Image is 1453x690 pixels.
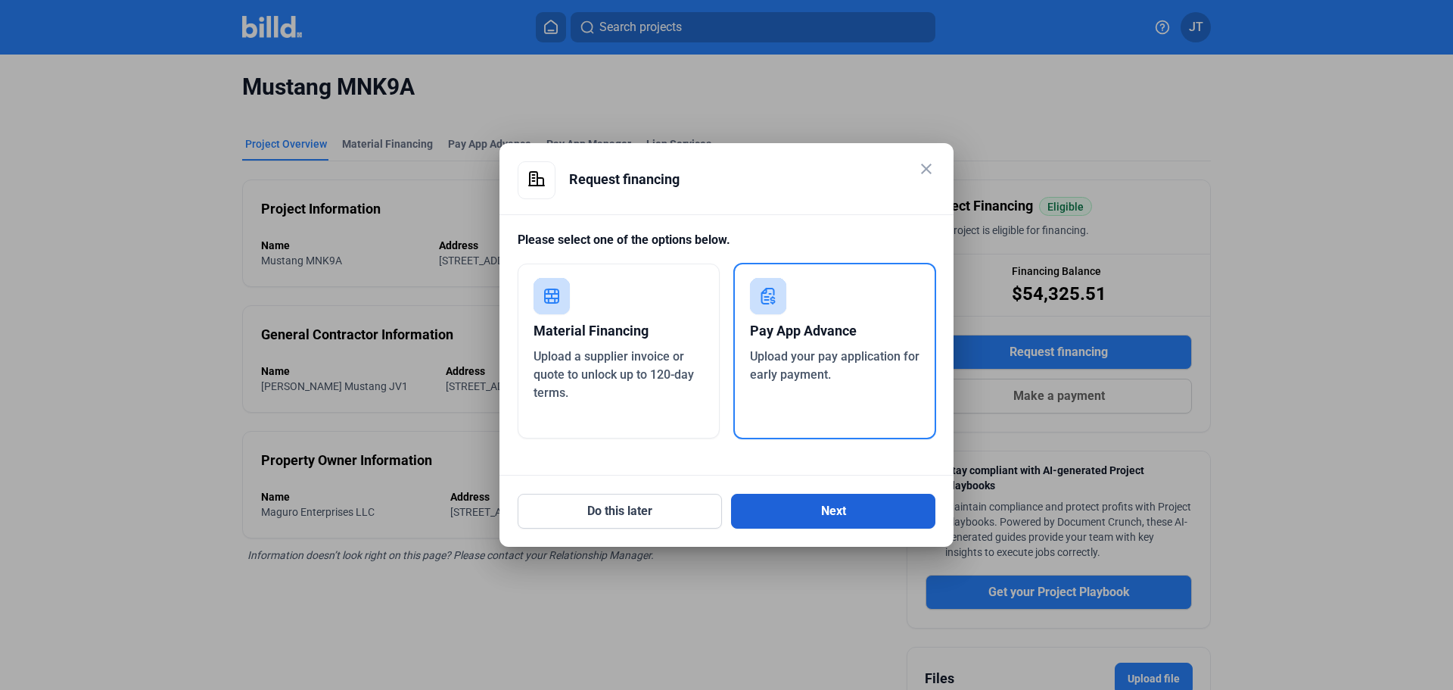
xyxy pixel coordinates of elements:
[534,349,694,400] span: Upload a supplier invoice or quote to unlock up to 120-day terms.
[518,231,935,264] div: Please select one of the options below.
[917,160,935,178] mat-icon: close
[534,314,704,348] div: Material Financing
[750,349,919,382] span: Upload your pay application for early payment.
[518,494,722,529] button: Do this later
[569,161,935,198] div: Request financing
[731,494,935,529] button: Next
[750,314,920,348] div: Pay App Advance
